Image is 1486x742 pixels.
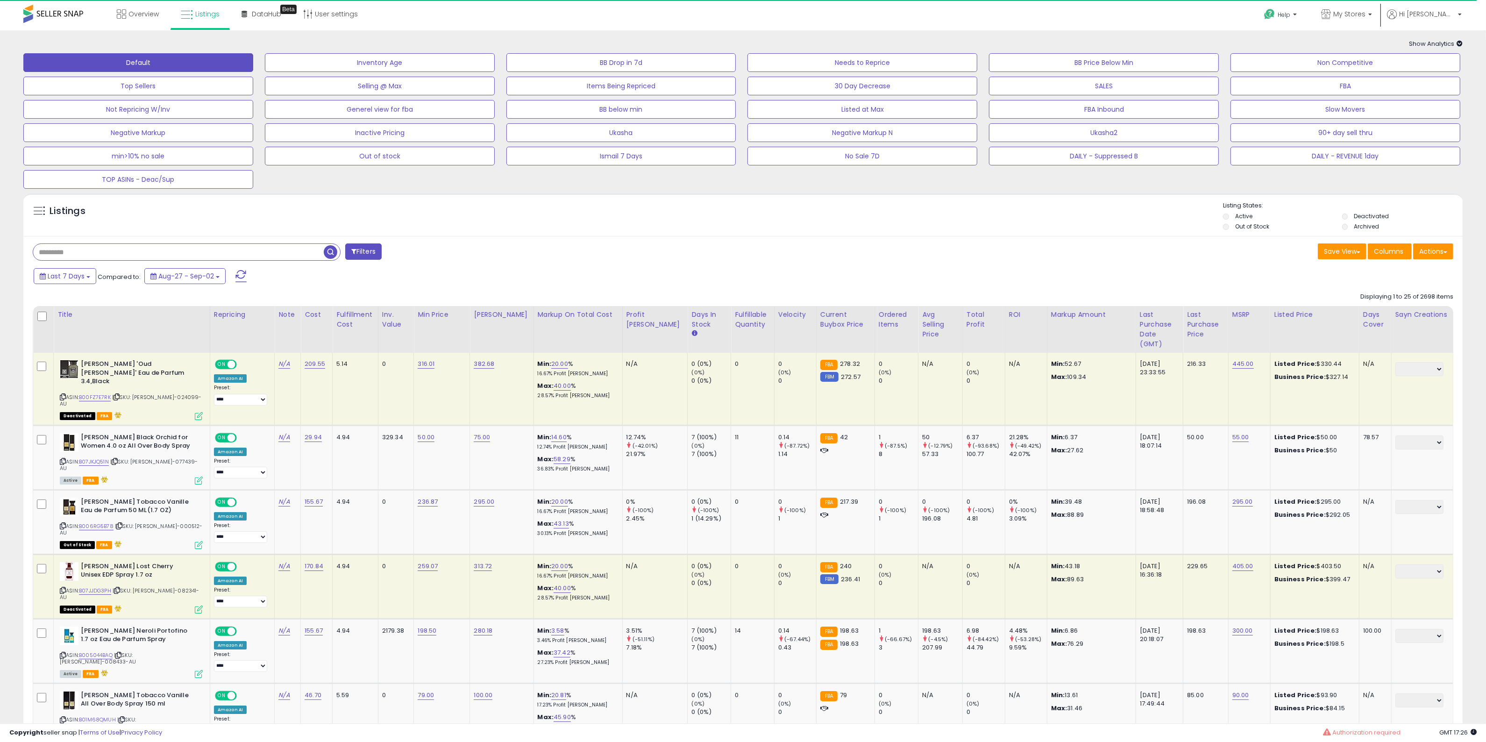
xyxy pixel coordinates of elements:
[1230,77,1460,95] button: FBA
[691,377,731,385] div: 0 (0%)
[1274,511,1352,519] div: $292.05
[382,360,407,368] div: 0
[23,170,253,189] button: TOP ASINs - Deac/Sup
[626,360,681,368] div: N/A
[265,77,495,95] button: Selling @ Max
[83,477,99,485] span: FBA
[336,433,371,442] div: 4.94
[345,243,382,260] button: Filters
[265,53,495,72] button: Inventory Age
[554,519,569,528] a: 43.13
[1274,433,1317,442] b: Listed Price:
[1409,39,1463,48] span: Show Analytics
[1274,310,1355,320] div: Listed Price
[554,713,571,722] a: 45.90
[1274,510,1326,519] b: Business Price:
[506,100,736,119] button: BB below min
[418,626,436,635] a: 198.50
[121,728,162,737] a: Privacy Policy
[1187,433,1221,442] div: 50.00
[967,514,1005,523] div: 4.81
[1257,1,1306,30] a: Help
[879,450,918,458] div: 8
[691,514,731,523] div: 1 (14.29%)
[195,9,220,19] span: Listings
[538,371,615,377] p: 16.67% Profit [PERSON_NAME]
[216,498,228,506] span: ON
[60,433,78,452] img: 41jJ9q7T23L._SL40_.jpg
[1232,691,1249,700] a: 90.00
[747,77,977,95] button: 30 Day Decrease
[382,498,407,506] div: 0
[747,123,977,142] button: Negative Markup N
[1363,310,1387,329] div: Days Cover
[1363,498,1384,506] div: N/A
[1230,123,1460,142] button: 90+ day sell thru
[1140,498,1176,514] div: [DATE] 18:58:48
[1360,293,1453,301] div: Displaying 1 to 25 of 2698 items
[98,272,141,281] span: Compared to:
[79,522,114,530] a: B006RG5B78
[60,522,203,536] span: | SKU: [PERSON_NAME]-000512-AU
[879,514,918,523] div: 1
[474,359,494,369] a: 382.68
[23,53,253,72] button: Default
[1235,222,1269,230] label: Out of Stock
[967,498,1005,506] div: 0
[128,9,159,19] span: Overview
[1009,498,1047,506] div: 0%
[278,691,290,700] a: N/A
[60,477,81,485] span: All listings currently available for purchase on Amazon
[735,498,767,506] div: 0
[1395,310,1450,320] div: Sayn Creations
[691,442,704,449] small: (0%)
[1230,53,1460,72] button: Non Competitive
[305,359,325,369] a: 209.55
[784,507,806,514] small: (-100%)
[278,562,290,571] a: N/A
[474,433,490,442] a: 75.00
[60,541,95,549] span: All listings that are currently out of stock and unavailable for purchase on Amazon
[538,520,615,537] div: %
[1264,8,1275,20] i: Get Help
[79,716,116,724] a: B01M68QMUH
[538,433,615,450] div: %
[1363,360,1384,368] div: N/A
[922,514,962,523] div: 196.08
[1051,510,1067,519] strong: Max:
[305,497,323,507] a: 155.67
[973,442,999,449] small: (-93.68%)
[967,360,1005,368] div: 0
[265,147,495,165] button: Out of stock
[305,433,322,442] a: 29.94
[305,691,321,700] a: 46.70
[265,100,495,119] button: Generel view for fba
[23,100,253,119] button: Not Repricing W/Inv
[1051,433,1129,442] p: 6.37
[1228,306,1270,353] th: CSV column name: cust_attr_1_MSRP
[23,147,253,165] button: min>10% no sale
[1223,201,1463,210] p: Listing States:
[506,123,736,142] button: Ukasha
[382,433,407,442] div: 329.34
[820,498,838,508] small: FBA
[1354,222,1379,230] label: Archived
[538,433,552,442] b: Min:
[96,541,112,549] span: FBA
[538,360,615,377] div: %
[538,562,552,571] b: Min:
[1232,626,1253,635] a: 300.00
[112,412,122,418] i: hazardous material
[336,360,371,368] div: 5.14
[1274,372,1326,381] b: Business Price:
[538,466,615,472] p: 36.83% Profit [PERSON_NAME]
[538,310,619,320] div: Markup on Total Cost
[735,433,767,442] div: 11
[967,369,980,376] small: (0%)
[633,442,658,449] small: (-42.01%)
[840,359,860,368] span: 278.32
[626,498,688,506] div: 0%
[1274,373,1352,381] div: $327.14
[97,412,113,420] span: FBA
[1368,243,1412,259] button: Columns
